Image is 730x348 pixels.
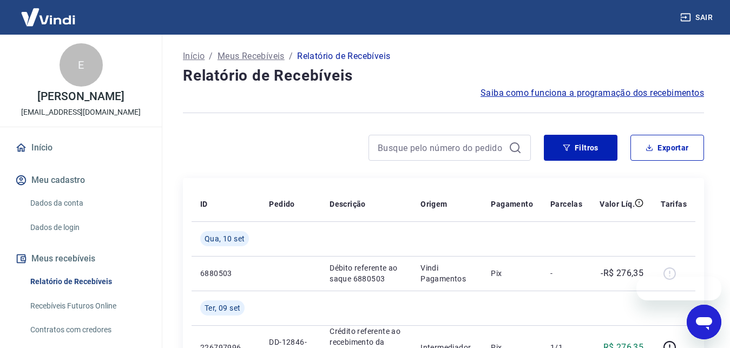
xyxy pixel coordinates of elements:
p: [PERSON_NAME] [37,91,124,102]
p: Descrição [330,199,366,209]
a: Meus Recebíveis [218,50,285,63]
p: Pix [491,268,533,279]
a: Recebíveis Futuros Online [26,295,149,317]
a: Dados da conta [26,192,149,214]
p: / [289,50,293,63]
p: Tarifas [661,199,687,209]
a: Relatório de Recebíveis [26,271,149,293]
button: Sair [678,8,717,28]
div: E [60,43,103,87]
iframe: Mensagem da empresa [636,277,721,300]
span: Qua, 10 set [205,233,245,244]
p: Pagamento [491,199,533,209]
a: Dados de login [26,216,149,239]
a: Contratos com credores [26,319,149,341]
p: -R$ 276,35 [601,267,643,280]
input: Busque pelo número do pedido [378,140,504,156]
p: Vindi Pagamentos [420,262,473,284]
p: - [550,268,582,279]
p: ID [200,199,208,209]
span: Ter, 09 set [205,303,240,313]
p: Débito referente ao saque 6880503 [330,262,403,284]
p: 6880503 [200,268,252,279]
a: Início [13,136,149,160]
p: Origem [420,199,447,209]
h4: Relatório de Recebíveis [183,65,704,87]
button: Meu cadastro [13,168,149,192]
p: Pedido [269,199,294,209]
p: Valor Líq. [600,199,635,209]
p: Relatório de Recebíveis [297,50,390,63]
button: Meus recebíveis [13,247,149,271]
p: [EMAIL_ADDRESS][DOMAIN_NAME] [21,107,141,118]
img: Vindi [13,1,83,34]
p: / [209,50,213,63]
p: Parcelas [550,199,582,209]
button: Exportar [630,135,704,161]
button: Filtros [544,135,617,161]
iframe: Botão para abrir a janela de mensagens [687,305,721,339]
a: Início [183,50,205,63]
a: Saiba como funciona a programação dos recebimentos [481,87,704,100]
